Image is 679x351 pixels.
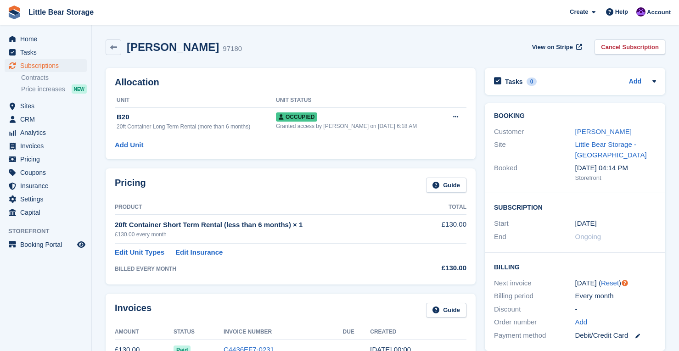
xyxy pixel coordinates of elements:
td: £130.00 [425,214,466,243]
div: Site [494,139,575,160]
h2: Pricing [115,178,146,193]
div: Customer [494,127,575,137]
div: Start [494,218,575,229]
div: 0 [527,78,537,86]
a: menu [5,46,87,59]
a: Reset [601,279,619,287]
a: menu [5,113,87,126]
span: Settings [20,193,75,206]
span: Insurance [20,179,75,192]
a: [PERSON_NAME] [575,128,632,135]
div: Order number [494,317,575,328]
a: Edit Unit Types [115,247,164,258]
div: - [575,304,657,315]
a: Cancel Subscription [595,39,665,55]
a: menu [5,166,87,179]
th: Unit Status [276,93,443,108]
div: B20 [117,112,276,123]
span: Account [647,8,671,17]
th: Unit [115,93,276,108]
h2: [PERSON_NAME] [127,41,219,53]
h2: Subscription [494,202,656,212]
div: Debit/Credit Card [575,330,657,341]
a: Price increases NEW [21,84,87,94]
span: Price increases [21,85,65,94]
div: NEW [72,84,87,94]
span: Capital [20,206,75,219]
img: stora-icon-8386f47178a22dfd0bd8f6a31ec36ba5ce8667c1dd55bd0f319d3a0aa187defe.svg [7,6,21,19]
span: Create [570,7,588,17]
span: Invoices [20,139,75,152]
a: menu [5,206,87,219]
a: menu [5,139,87,152]
span: Coupons [20,166,75,179]
h2: Billing [494,262,656,271]
span: CRM [20,113,75,126]
th: Due [342,325,370,340]
span: Help [615,7,628,17]
a: menu [5,179,87,192]
a: Guide [426,178,466,193]
div: £130.00 every month [115,230,425,239]
span: Home [20,33,75,45]
h2: Allocation [115,77,466,88]
a: Add Unit [115,140,143,150]
span: Sites [20,100,75,112]
a: menu [5,100,87,112]
span: Subscriptions [20,59,75,72]
span: View on Stripe [532,43,573,52]
div: Payment method [494,330,575,341]
div: Discount [494,304,575,315]
a: Edit Insurance [175,247,223,258]
div: Tooltip anchor [621,279,629,287]
span: Occupied [276,112,317,122]
a: menu [5,193,87,206]
span: Pricing [20,153,75,166]
span: Analytics [20,126,75,139]
time: 2025-07-25 23:00:00 UTC [575,218,597,229]
th: Product [115,200,425,215]
h2: Tasks [505,78,523,86]
a: menu [5,33,87,45]
div: [DATE] 04:14 PM [575,163,657,173]
div: Every month [575,291,657,301]
a: Preview store [76,239,87,250]
div: [DATE] ( ) [575,278,657,289]
div: £130.00 [425,263,466,273]
th: Total [425,200,466,215]
th: Created [370,325,466,340]
div: Booked [494,163,575,182]
div: Billing period [494,291,575,301]
a: menu [5,59,87,72]
span: Ongoing [575,233,601,240]
th: Amount [115,325,174,340]
a: Add [629,77,641,87]
a: menu [5,126,87,139]
div: 97180 [223,44,242,54]
a: Add [575,317,588,328]
div: End [494,232,575,242]
h2: Booking [494,112,656,120]
div: Granted access by [PERSON_NAME] on [DATE] 6:18 AM [276,122,443,130]
img: Henry Hastings [636,7,645,17]
div: BILLED EVERY MONTH [115,265,425,273]
th: Status [174,325,224,340]
a: menu [5,238,87,251]
div: Storefront [575,173,657,183]
a: View on Stripe [528,39,584,55]
span: Booking Portal [20,238,75,251]
a: Little Bear Storage - [GEOGRAPHIC_DATA] [575,140,647,159]
div: 20ft Container Long Term Rental (more than 6 months) [117,123,276,131]
h2: Invoices [115,303,152,318]
a: Guide [426,303,466,318]
a: Little Bear Storage [25,5,97,20]
div: Next invoice [494,278,575,289]
a: Contracts [21,73,87,82]
div: 20ft Container Short Term Rental (less than 6 months) × 1 [115,220,425,230]
th: Invoice Number [224,325,343,340]
span: Storefront [8,227,91,236]
span: Tasks [20,46,75,59]
a: menu [5,153,87,166]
